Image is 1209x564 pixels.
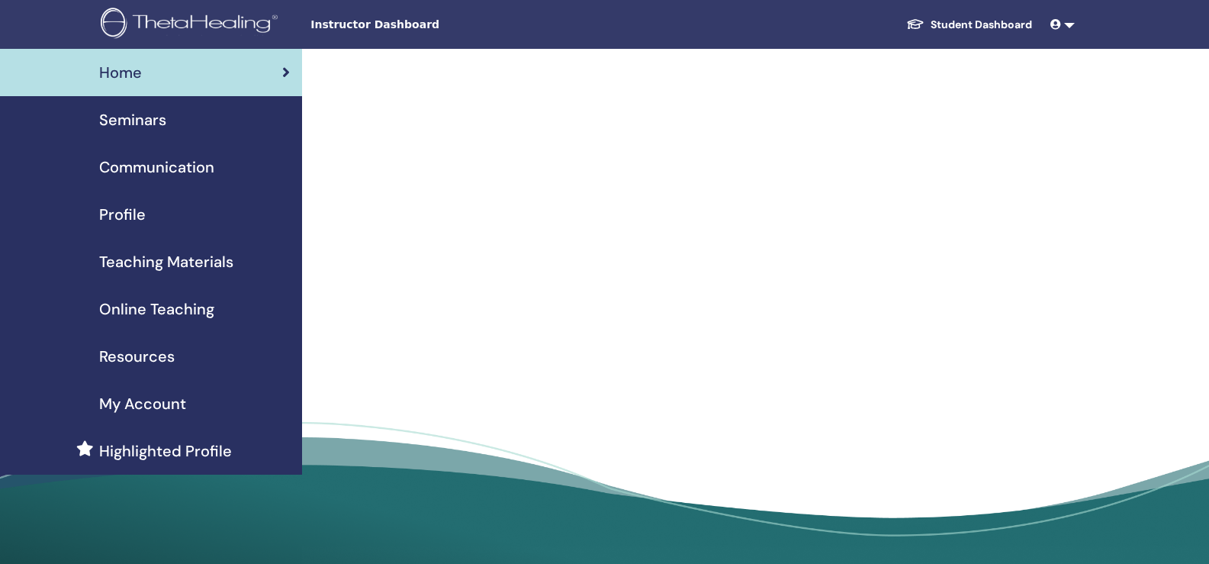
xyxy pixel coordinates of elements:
[99,156,214,179] span: Communication
[894,11,1044,39] a: Student Dashboard
[99,203,146,226] span: Profile
[99,61,142,84] span: Home
[906,18,924,31] img: graduation-cap-white.svg
[99,345,175,368] span: Resources
[101,8,283,42] img: logo.png
[99,250,233,273] span: Teaching Materials
[99,298,214,321] span: Online Teaching
[99,440,232,462] span: Highlighted Profile
[310,17,539,33] span: Instructor Dashboard
[99,392,186,415] span: My Account
[99,108,166,131] span: Seminars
